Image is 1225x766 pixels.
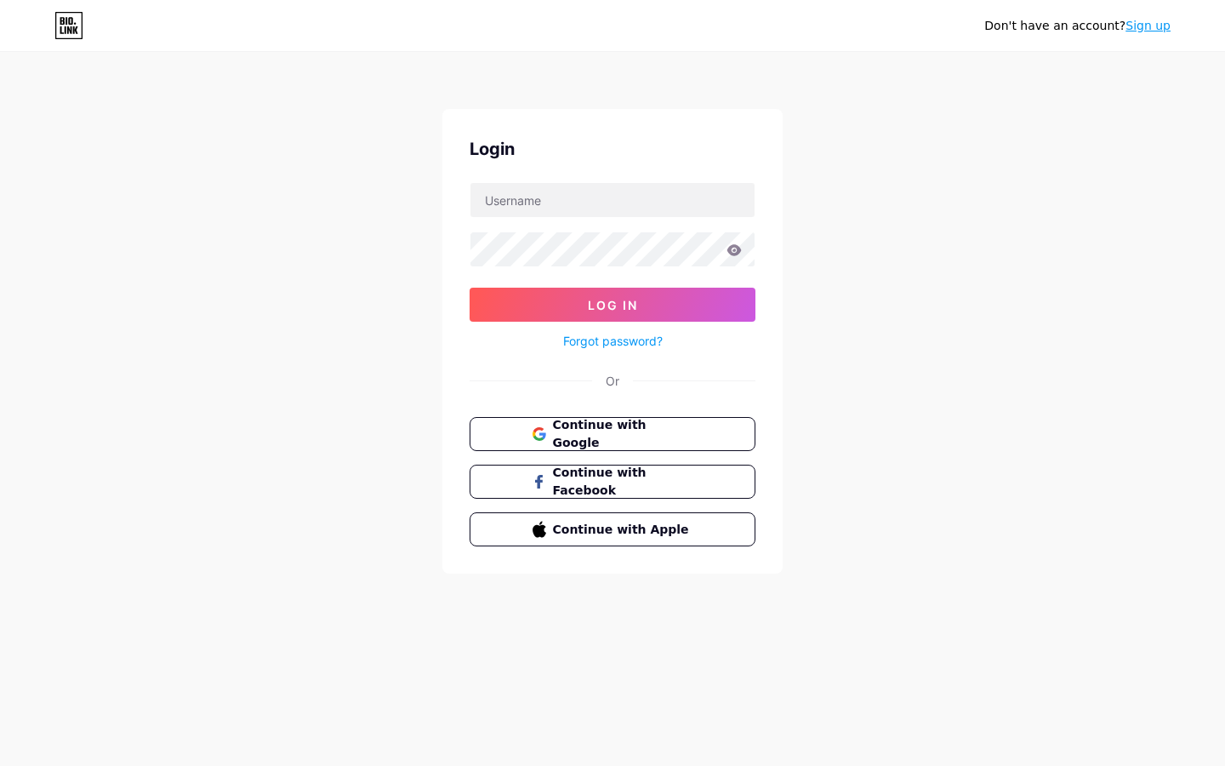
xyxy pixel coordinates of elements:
[1125,19,1171,32] a: Sign up
[588,298,638,312] span: Log In
[553,416,693,452] span: Continue with Google
[606,372,619,390] div: Or
[470,288,755,322] button: Log In
[470,417,755,451] button: Continue with Google
[563,332,663,350] a: Forgot password?
[553,464,693,500] span: Continue with Facebook
[984,17,1171,35] div: Don't have an account?
[470,183,755,217] input: Username
[470,465,755,499] button: Continue with Facebook
[470,512,755,546] button: Continue with Apple
[553,521,693,539] span: Continue with Apple
[470,136,755,162] div: Login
